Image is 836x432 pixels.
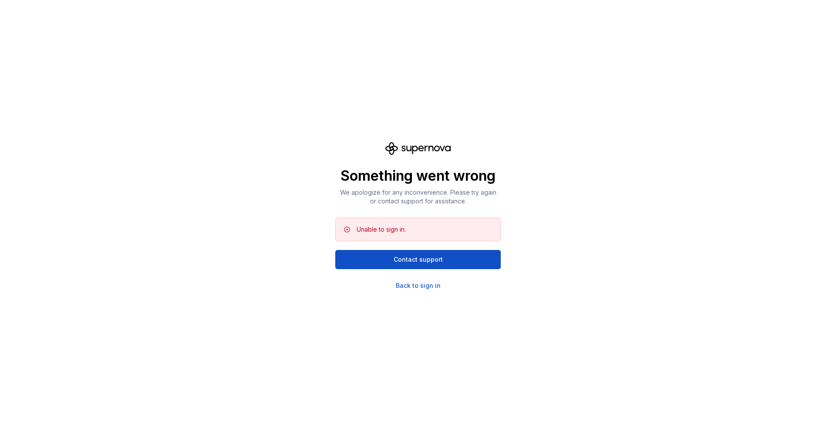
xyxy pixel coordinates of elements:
p: We apologize for any inconvenience. Please try again or contact support for assistance. [335,188,501,206]
p: Something went wrong [335,167,501,185]
a: Back to sign in [396,281,441,290]
div: Unable to sign in. [357,225,406,234]
button: Contact support [335,250,501,269]
span: Contact support [394,255,443,264]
